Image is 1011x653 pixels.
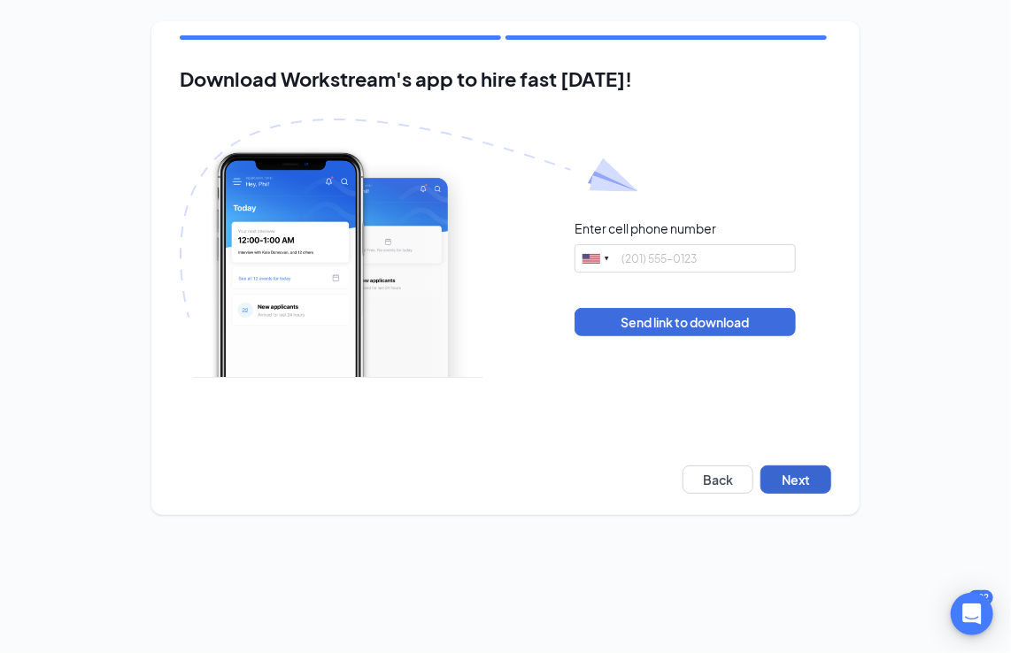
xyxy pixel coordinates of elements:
[760,465,831,494] button: Next
[951,593,993,635] div: Open Intercom Messenger
[575,308,796,336] button: Send link to download
[180,68,831,90] h2: Download Workstream's app to hire fast [DATE]!
[683,465,753,494] button: Back
[180,119,638,378] img: Download Workstream's app with paper plane
[575,244,796,273] input: (201) 555-0123
[575,219,716,237] div: Enter cell phone number
[575,245,616,272] div: United States: +1
[969,590,993,605] div: 402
